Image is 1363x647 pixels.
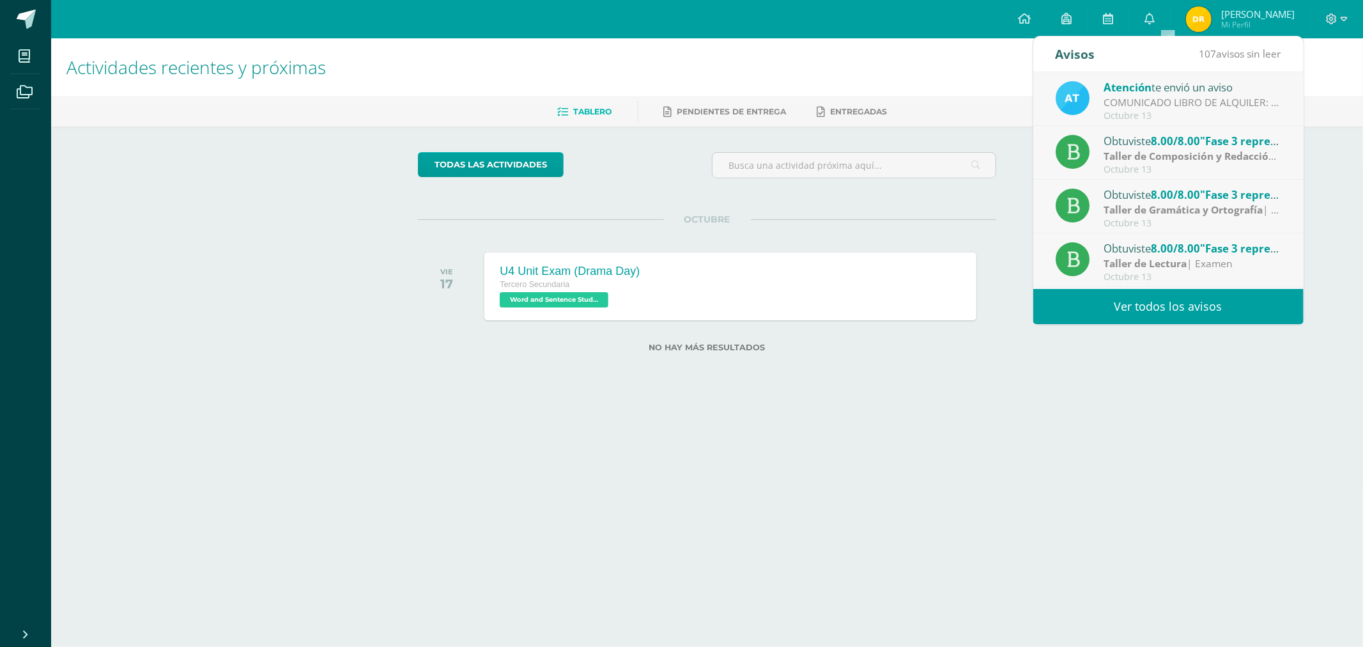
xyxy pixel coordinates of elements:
[1199,47,1281,61] span: avisos sin leer
[1104,256,1187,270] strong: Taller de Lectura
[1151,241,1200,256] span: 8.00/8.00
[1221,19,1295,30] span: Mi Perfil
[1056,81,1090,115] img: 9fc725f787f6a993fc92a288b7a8b70c.png
[1221,8,1295,20] span: [PERSON_NAME]
[574,107,612,116] span: Tablero
[1033,289,1304,324] a: Ver todos los avisos
[1186,6,1212,32] img: ffc3e0d43af858570293a07d54ed4dbe.png
[418,343,996,352] label: No hay más resultados
[440,267,453,276] div: VIE
[500,280,569,289] span: Tercero Secundaria
[1104,95,1281,110] div: COMUNICADO LIBRO DE ALQUILER: Estimados padres de familia, Les compartimos información importante...
[1151,187,1200,202] span: 8.00/8.00
[1104,132,1281,149] div: Obtuviste en
[1104,272,1281,283] div: Octubre 13
[817,102,888,122] a: Entregadas
[677,107,787,116] span: Pendientes de entrega
[1104,256,1281,271] div: | Examen
[1104,240,1281,256] div: Obtuviste en
[1104,111,1281,121] div: Octubre 13
[66,55,326,79] span: Actividades recientes y próximas
[664,214,751,225] span: OCTUBRE
[1056,36,1095,72] div: Avisos
[1199,47,1217,61] span: 107
[1104,218,1281,229] div: Octubre 13
[418,152,564,177] a: todas las Actividades
[1104,186,1281,203] div: Obtuviste en
[1104,149,1281,164] div: | Examen
[712,153,996,178] input: Busca una actividad próxima aquí...
[664,102,787,122] a: Pendientes de entrega
[1104,203,1281,217] div: | Examen
[500,292,608,308] span: Word and Sentence Study 'A'
[558,102,612,122] a: Tablero
[1151,134,1200,148] span: 8.00/8.00
[1104,149,1276,163] strong: Taller de Composición y Redacción
[1104,203,1263,217] strong: Taller de Gramática y Ortografía
[1104,79,1281,95] div: te envió un aviso
[1104,80,1151,95] span: Atención
[440,276,453,292] div: 17
[500,265,640,278] div: U4 Unit Exam (Drama Day)
[1104,164,1281,175] div: Octubre 13
[831,107,888,116] span: Entregadas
